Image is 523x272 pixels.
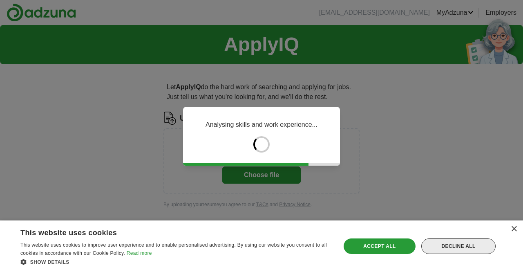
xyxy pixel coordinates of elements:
[511,226,517,232] div: Close
[127,250,152,256] a: Read more, opens a new window
[20,225,311,238] div: This website uses cookies
[344,238,416,254] div: Accept all
[421,238,496,254] div: Decline all
[20,258,331,266] div: Show details
[206,120,317,130] p: Analysing skills and work experience...
[30,259,69,265] span: Show details
[20,242,327,256] span: This website uses cookies to improve user experience and to enable personalised advertising. By u...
